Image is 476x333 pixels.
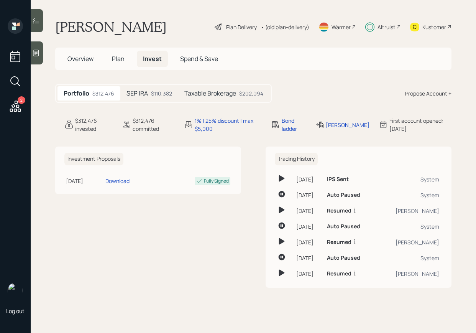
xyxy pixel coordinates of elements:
[332,23,351,31] div: Warmer
[282,117,306,133] div: Bond ladder
[327,239,351,246] h6: Resumed
[326,121,369,129] div: [PERSON_NAME]
[327,223,360,230] h6: Auto Paused
[389,117,451,133] div: First account opened: [DATE]
[405,89,451,97] div: Propose Account +
[261,23,309,31] div: • (old plan-delivery)
[239,89,263,97] div: $202,094
[379,175,439,183] div: System
[327,192,360,198] h6: Auto Paused
[184,90,236,97] h5: Taxable Brokerage
[226,23,257,31] div: Plan Delivery
[296,238,321,246] div: [DATE]
[133,117,175,133] div: $312,476 committed
[296,254,321,262] div: [DATE]
[18,96,25,104] div: 2
[296,207,321,215] div: [DATE]
[379,270,439,278] div: [PERSON_NAME]
[195,117,262,133] div: 1% | 25% discount | max $5,000
[112,54,125,63] span: Plan
[379,207,439,215] div: [PERSON_NAME]
[275,153,318,165] h6: Trading History
[55,18,167,35] h1: [PERSON_NAME]
[143,54,162,63] span: Invest
[8,283,23,298] img: sami-boghos-headshot.png
[296,270,321,278] div: [DATE]
[378,23,396,31] div: Altruist
[422,23,446,31] div: Kustomer
[151,89,172,97] div: $110,382
[327,255,360,261] h6: Auto Paused
[204,178,229,185] div: Fully Signed
[379,238,439,246] div: [PERSON_NAME]
[126,90,148,97] h5: SEP IRA
[67,54,94,63] span: Overview
[327,176,349,183] h6: IPS Sent
[327,270,351,277] h6: Resumed
[105,177,130,185] div: Download
[66,177,102,185] div: [DATE]
[296,191,321,199] div: [DATE]
[296,223,321,231] div: [DATE]
[296,175,321,183] div: [DATE]
[327,208,351,214] h6: Resumed
[92,89,114,97] div: $312,476
[180,54,218,63] span: Spend & Save
[379,223,439,231] div: System
[379,191,439,199] div: System
[64,153,123,165] h6: Investment Proposals
[75,117,113,133] div: $312,476 invested
[379,254,439,262] div: System
[64,90,89,97] h5: Portfolio
[6,307,25,315] div: Log out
